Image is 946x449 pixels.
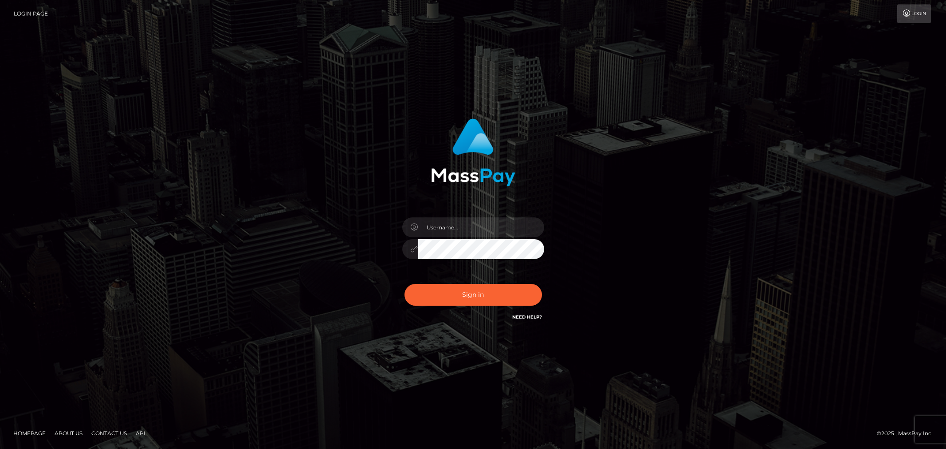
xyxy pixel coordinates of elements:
a: Login Page [14,4,48,23]
input: Username... [418,217,544,237]
a: Need Help? [512,314,542,320]
a: Contact Us [88,426,130,440]
img: MassPay Login [431,118,515,186]
button: Sign in [404,284,542,306]
div: © 2025 , MassPay Inc. [877,429,939,438]
a: Homepage [10,426,49,440]
a: About Us [51,426,86,440]
a: API [132,426,149,440]
a: Login [897,4,931,23]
